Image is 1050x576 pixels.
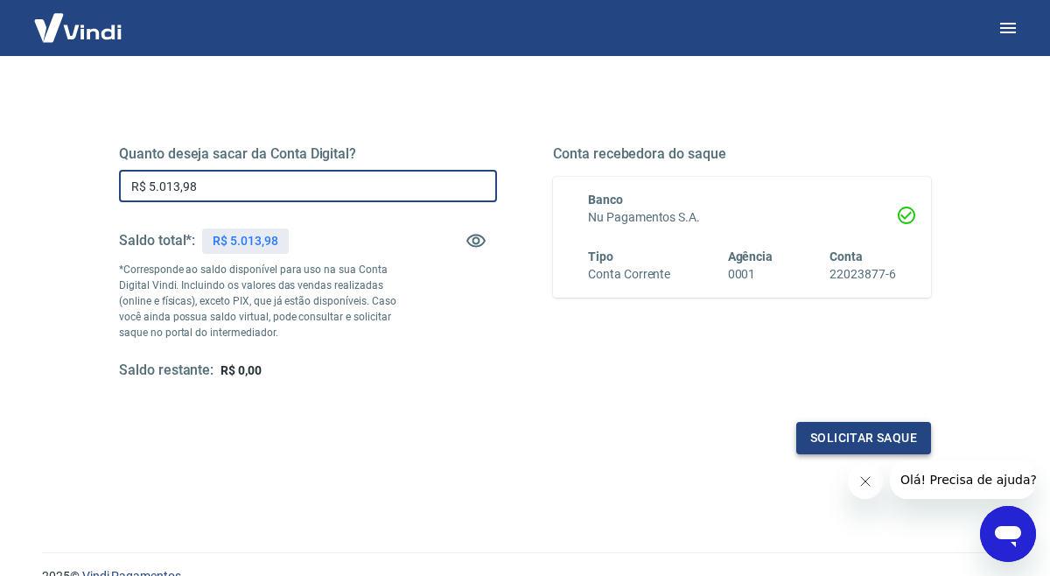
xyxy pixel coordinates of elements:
h6: 22023877-6 [829,265,896,284]
span: R$ 0,00 [220,363,262,377]
img: Vindi [21,1,135,54]
h5: Quanto deseja sacar da Conta Digital? [119,145,497,163]
h5: Saldo restante: [119,362,213,380]
iframe: Fechar mensagem [848,464,883,499]
h6: Conta Corrente [588,265,670,284]
span: Agência [728,249,773,263]
span: Conta [829,249,863,263]
p: R$ 5.013,98 [213,232,277,250]
span: Tipo [588,249,613,263]
button: Solicitar saque [796,422,931,454]
span: Olá! Precisa de ajuda? [10,12,147,26]
h5: Conta recebedora do saque [553,145,931,163]
h5: Saldo total*: [119,232,195,249]
iframe: Botão para abrir a janela de mensagens [980,506,1036,562]
h6: 0001 [728,265,773,284]
h6: Nu Pagamentos S.A. [588,208,896,227]
p: *Corresponde ao saldo disponível para uso na sua Conta Digital Vindi. Incluindo os valores das ve... [119,262,402,341]
iframe: Mensagem da empresa [890,460,1036,499]
span: Banco [588,193,623,207]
